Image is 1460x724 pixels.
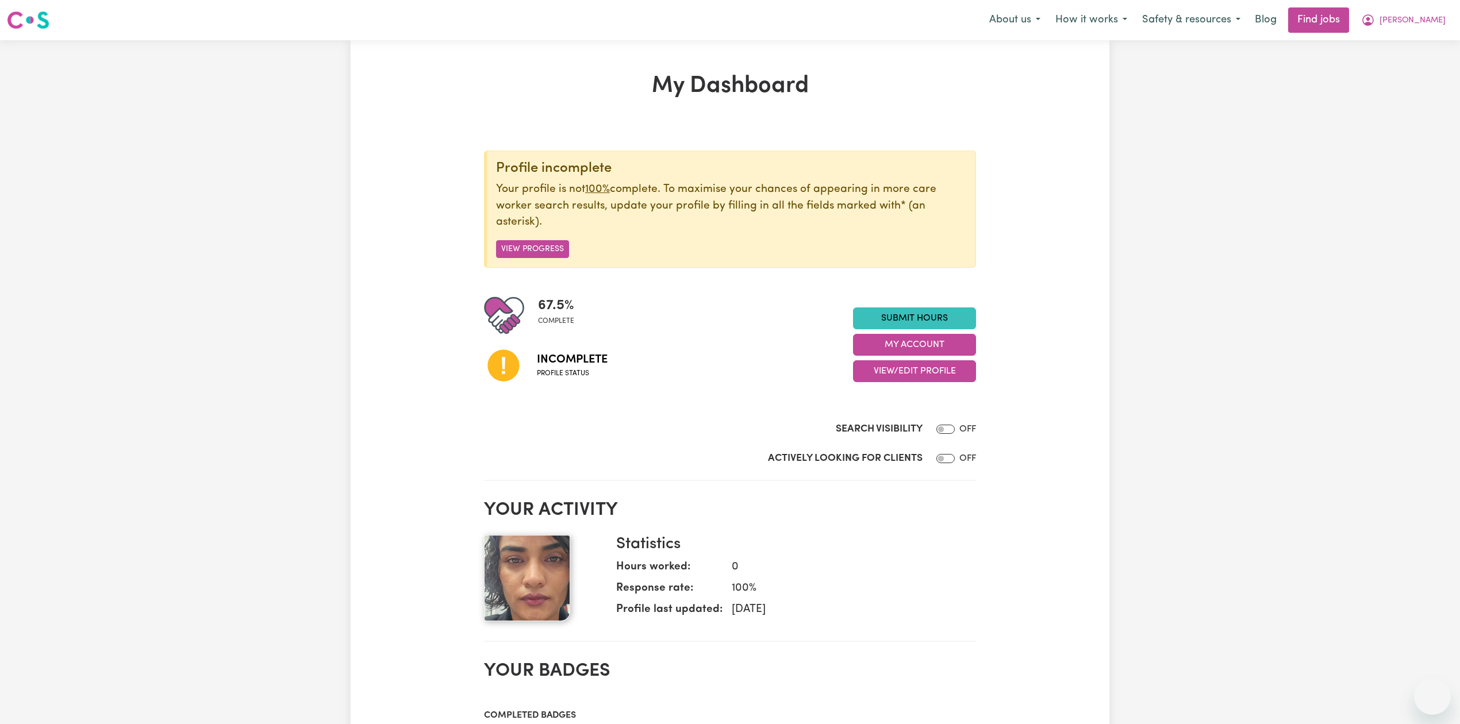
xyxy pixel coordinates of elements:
h2: Your badges [484,660,976,682]
span: Incomplete [537,351,608,368]
label: Actively Looking for Clients [768,451,923,466]
span: OFF [959,425,976,434]
button: About us [982,8,1048,32]
iframe: Button to launch messaging window [1414,678,1451,715]
dt: Hours worked: [616,559,723,580]
dd: 100 % [723,580,967,597]
span: OFF [959,454,976,463]
span: 67.5 % [538,295,574,316]
h1: My Dashboard [484,72,976,100]
a: Submit Hours [853,307,976,329]
u: 100% [585,184,610,195]
button: View Progress [496,240,569,258]
dd: [DATE] [723,602,967,618]
span: complete [538,316,574,326]
button: How it works [1048,8,1135,32]
div: Profile completeness: 67.5% [538,295,583,336]
h3: Statistics [616,535,967,554]
button: Safety & resources [1135,8,1248,32]
a: Careseekers logo [7,7,49,33]
label: Search Visibility [836,422,923,437]
div: Profile incomplete [496,160,966,177]
h2: Your activity [484,499,976,521]
img: Careseekers logo [7,10,49,30]
button: My Account [1354,8,1453,32]
h3: Completed badges [484,710,976,721]
dd: 0 [723,559,967,576]
dt: Response rate: [616,580,723,602]
p: Your profile is not complete. To maximise your chances of appearing in more care worker search re... [496,182,966,231]
span: Profile status [537,368,608,379]
button: View/Edit Profile [853,360,976,382]
span: [PERSON_NAME] [1380,14,1446,27]
dt: Profile last updated: [616,602,723,623]
button: My Account [853,334,976,356]
a: Blog [1248,7,1284,33]
img: Your profile picture [484,535,570,621]
a: Find jobs [1288,7,1349,33]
